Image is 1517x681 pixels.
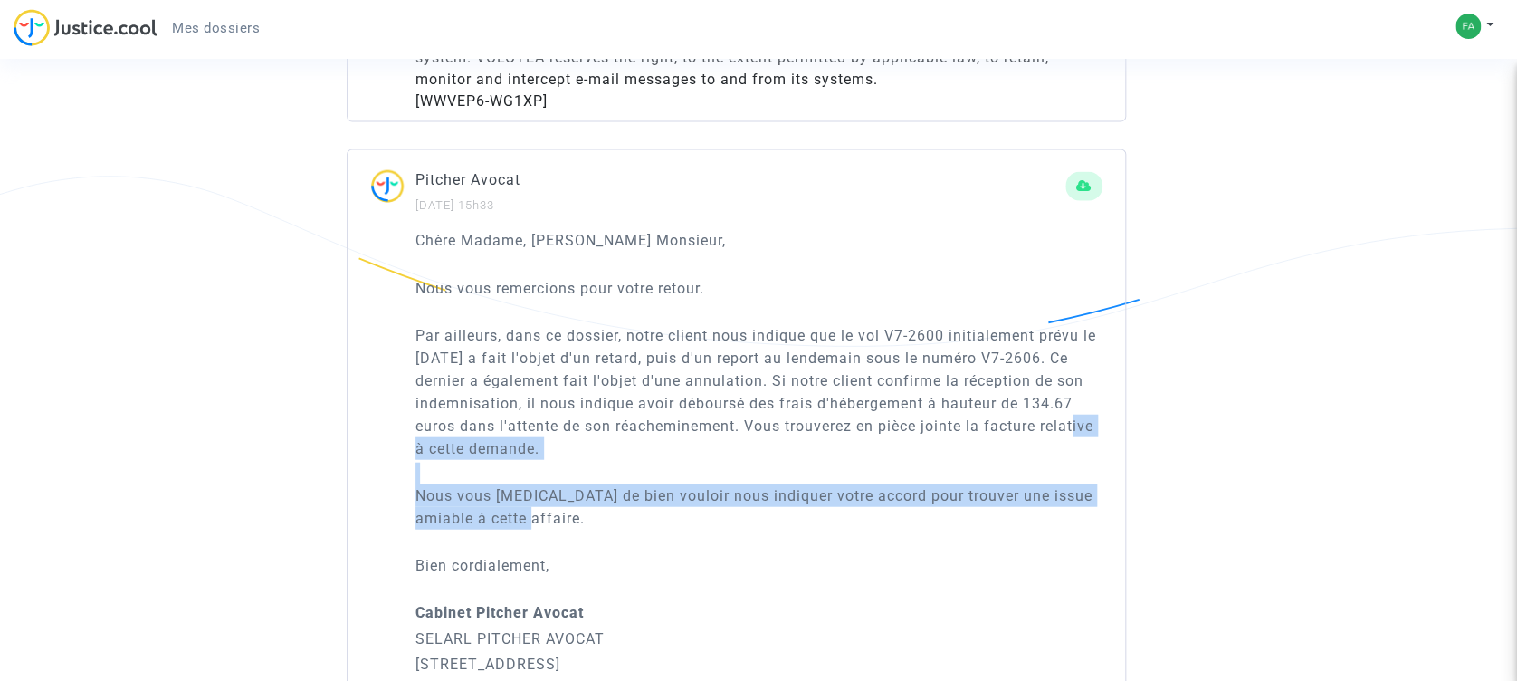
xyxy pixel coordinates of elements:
p: Pitcher Avocat [415,168,1065,191]
p: [STREET_ADDRESS] [415,653,1102,676]
p: Chère Madame, [PERSON_NAME] Monsieur, [415,229,1102,252]
strong: Cabinet Pitcher Avocat [415,604,584,621]
p: SELARL PITCHER AVOCAT [415,628,1102,650]
img: jc-logo.svg [14,9,157,46]
p: Nous vous [MEDICAL_DATA] de bien vouloir nous indiquer votre accord pour trouver une issue amiabl... [415,484,1102,530]
p: Bien cordialement, [415,554,1102,577]
span: Mes dossiers [172,20,260,36]
p: Par ailleurs, dans ce dossier, notre client nous indique que le vol V7-2600 initialement prévu le... [415,324,1102,460]
small: [DATE] 15h33 [415,198,494,212]
img: 6884069508ca50777b239f9c28231b2e [1455,14,1481,39]
p: Nous vous remercions pour votre retour. [415,277,1102,300]
span: [WWVEP6-WG1XP] [415,92,548,110]
a: Mes dossiers [157,14,274,42]
img: ... [370,168,415,215]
